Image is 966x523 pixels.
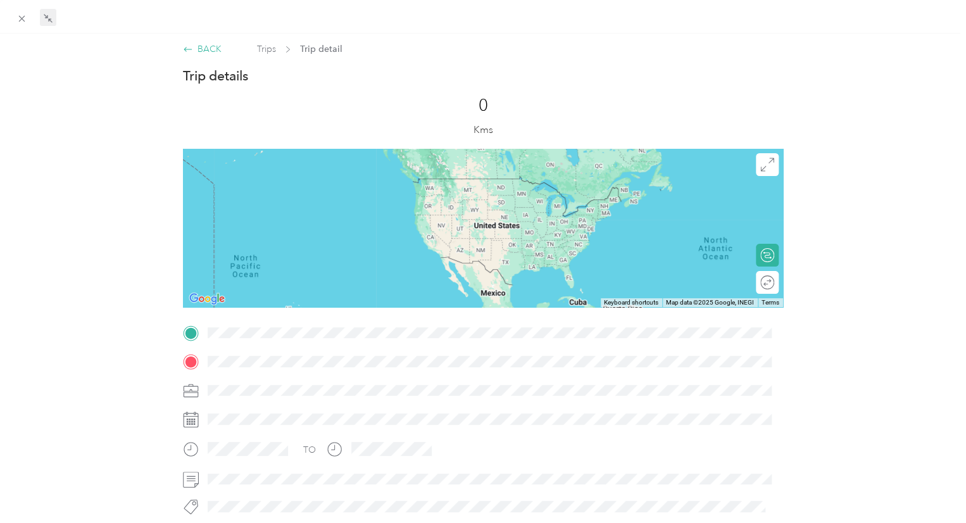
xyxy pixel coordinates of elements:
[895,452,966,523] iframe: Everlance-gr Chat Button Frame
[186,291,228,307] a: Open this area in Google Maps (opens a new window)
[257,42,276,56] span: Trips
[303,443,316,457] div: TO
[473,122,492,138] p: Kms
[300,42,342,56] span: Trip detail
[478,96,487,116] p: 0
[186,291,228,307] img: Google
[183,67,248,85] p: Trip details
[666,299,754,306] span: Map data ©2025 Google, INEGI
[183,42,222,56] div: BACK
[604,298,658,307] button: Keyboard shortcuts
